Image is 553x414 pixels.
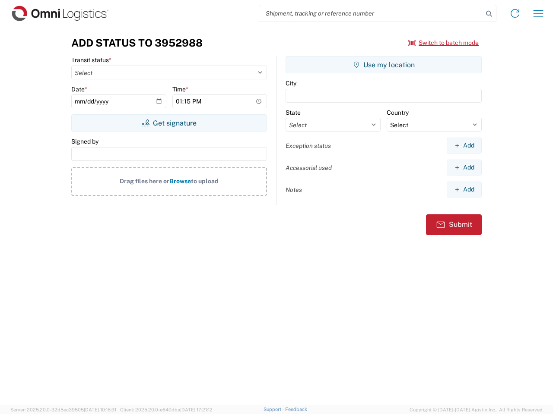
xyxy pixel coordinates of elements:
[286,164,332,172] label: Accessorial used
[259,5,483,22] input: Shipment, tracking or reference number
[447,138,482,154] button: Add
[286,186,302,194] label: Notes
[71,138,99,145] label: Signed by
[191,178,219,185] span: to upload
[286,142,331,150] label: Exception status
[120,178,169,185] span: Drag files here or
[286,109,301,116] label: State
[387,109,409,116] label: Country
[169,178,191,185] span: Browse
[286,56,482,73] button: Use my location
[447,160,482,176] button: Add
[120,407,213,412] span: Client: 2025.20.0-e640dba
[71,37,203,49] h3: Add Status to 3952988
[264,407,285,412] a: Support
[71,56,111,64] label: Transit status
[286,79,296,87] label: City
[447,182,482,198] button: Add
[426,214,482,235] button: Submit
[172,85,188,93] label: Time
[84,407,116,412] span: [DATE] 10:18:31
[408,36,479,50] button: Switch to batch mode
[71,114,267,132] button: Get signature
[10,407,116,412] span: Server: 2025.20.0-32d5ea39505
[71,85,87,93] label: Date
[410,406,543,414] span: Copyright © [DATE]-[DATE] Agistix Inc., All Rights Reserved
[285,407,307,412] a: Feedback
[180,407,213,412] span: [DATE] 17:21:12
